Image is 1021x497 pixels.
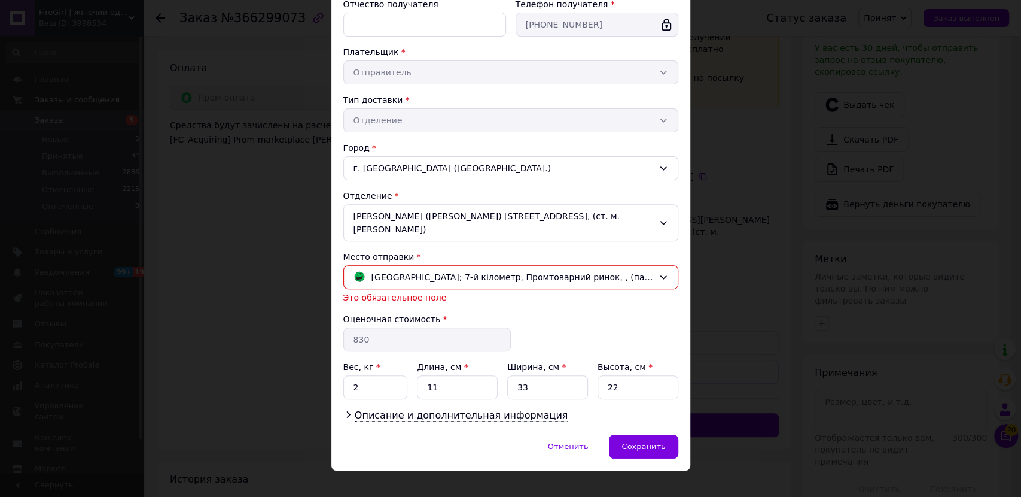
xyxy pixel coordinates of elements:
label: Оценочная стоимость [343,314,441,324]
label: Длина, см [417,362,468,372]
input: +380 [516,13,678,37]
div: г. [GEOGRAPHIC_DATA] ([GEOGRAPHIC_DATA].) [343,156,678,180]
span: [GEOGRAPHIC_DATA]; 7-й кілометр, Промтоварний ринок, , (паркувальний майданчик) [371,271,654,284]
div: Отделение [343,190,678,202]
div: [PERSON_NAME] ([PERSON_NAME]) [STREET_ADDRESS], (ст. м. [PERSON_NAME]) [343,204,678,241]
label: Высота, см [598,362,653,372]
label: Ширина, см [507,362,566,372]
span: Сохранить [621,442,665,451]
div: Плательщик [343,46,678,58]
label: Вес, кг [343,362,380,372]
div: Место отправки [343,251,678,263]
div: Город [343,142,678,154]
span: Отменить [548,442,589,451]
span: Это обязательное поле [343,293,447,302]
span: Описание и дополнительная информация [355,410,568,422]
div: Тип доставки [343,94,678,106]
